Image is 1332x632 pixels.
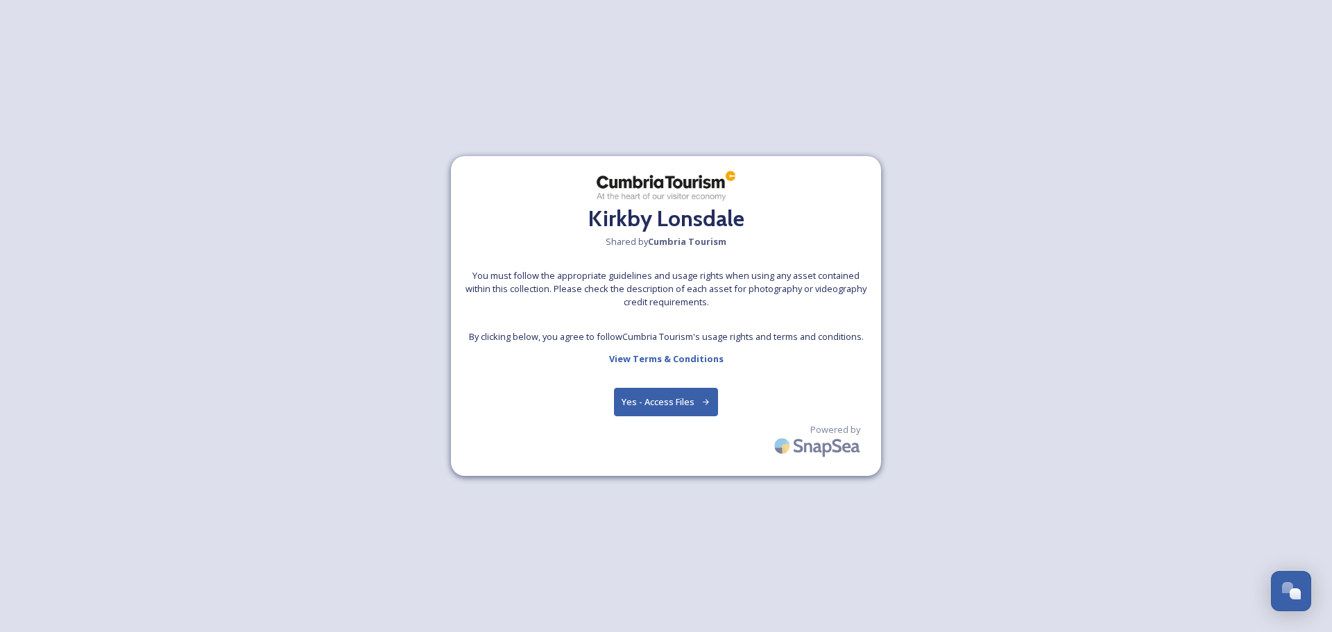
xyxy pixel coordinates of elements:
button: Yes - Access Files [614,388,718,416]
button: Open Chat [1271,571,1311,611]
span: Powered by [810,423,860,436]
strong: View Terms & Conditions [609,352,724,365]
a: View Terms & Conditions [609,350,724,367]
h2: Kirkby Lonsdale [588,202,744,235]
span: You must follow the appropriate guidelines and usage rights when using any asset contained within... [465,269,867,309]
img: ct_logo.png [597,170,735,202]
span: Shared by [606,235,726,248]
span: By clicking below, you agree to follow Cumbria Tourism 's usage rights and terms and conditions. [469,330,864,343]
strong: Cumbria Tourism [648,235,726,248]
img: SnapSea Logo [770,429,867,462]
